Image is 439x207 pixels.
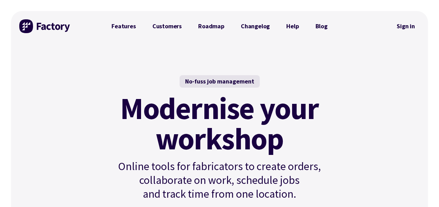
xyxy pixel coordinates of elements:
a: Customers [144,19,190,33]
iframe: Chat Widget [405,174,439,207]
img: Factory [19,19,71,33]
mark: Modernise your workshop [120,93,319,154]
p: Online tools for fabricators to create orders, collaborate on work, schedule jobs and track time ... [103,159,336,201]
a: Changelog [233,19,278,33]
nav: Primary Navigation [103,19,336,33]
a: Sign in [392,18,420,34]
a: Blog [307,19,336,33]
nav: Secondary Navigation [392,18,420,34]
a: Help [278,19,307,33]
a: Features [103,19,144,33]
div: No-fuss job management [180,75,260,88]
a: Roadmap [190,19,233,33]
